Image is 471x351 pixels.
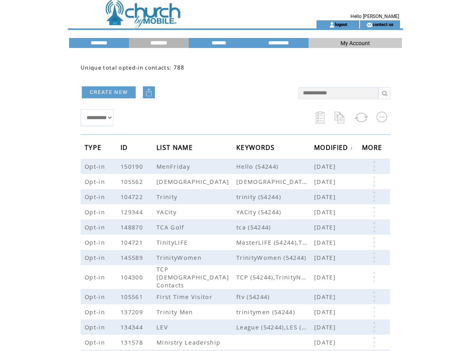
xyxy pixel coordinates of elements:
[121,323,145,331] span: 134344
[156,338,222,346] span: Ministry Leadership
[236,223,314,231] span: tca (54244)
[236,293,314,301] span: ftv (54244)
[236,145,277,150] a: KEYWORDS
[314,193,338,201] span: [DATE]
[85,338,107,346] span: Opt-in
[121,162,145,170] span: 150190
[362,141,384,156] span: MORE
[85,162,107,170] span: Opt-in
[156,323,170,331] span: LEV
[236,273,314,281] span: TCP (54244),TrinityNews (54244)
[156,223,186,231] span: TCA Golf
[85,273,107,281] span: Opt-in
[121,253,145,261] span: 145589
[236,238,314,246] span: MasterLIFE (54244),TrinityLIFE (54244),VBSLife (54244)
[156,208,178,216] span: YACity
[121,223,145,231] span: 148870
[236,193,314,201] span: trinity (54244)
[350,14,399,19] span: Hello [PERSON_NAME]
[121,308,145,316] span: 137209
[314,177,338,185] span: [DATE]
[366,22,372,28] img: contact_us_icon.gif
[314,223,338,231] span: [DATE]
[121,145,130,150] a: ID
[314,308,338,316] span: [DATE]
[236,253,314,261] span: TrinityWomen (54244)
[85,141,103,156] span: TYPE
[156,265,229,289] span: TCP [DEMOGRAPHIC_DATA] Contacts
[314,145,353,150] a: MODIFIED↓
[85,293,107,301] span: Opt-in
[85,193,107,201] span: Opt-in
[85,145,103,150] a: TYPE
[236,177,314,185] span: christian (54244),grow (54244)
[121,338,145,346] span: 131578
[236,141,277,156] span: KEYWORDS
[340,40,370,46] span: My Account
[329,22,335,28] img: account_icon.gif
[85,208,107,216] span: Opt-in
[314,141,350,156] span: MODIFIED
[314,253,338,261] span: [DATE]
[236,323,314,331] span: League (54244),LES (54244),LEV (54244)
[121,273,145,281] span: 104300
[156,177,231,185] span: [DEMOGRAPHIC_DATA]
[156,162,192,170] span: MenFriday
[314,162,338,170] span: [DATE]
[156,145,195,150] a: LIST NAME
[335,22,347,27] a: logout
[314,293,338,301] span: [DATE]
[236,208,314,216] span: YACity (54244)
[85,308,107,316] span: Opt-in
[314,323,338,331] span: [DATE]
[121,293,145,301] span: 105561
[85,238,107,246] span: Opt-in
[156,238,190,246] span: TinityLIFE
[85,177,107,185] span: Opt-in
[156,193,179,201] span: Trinity
[121,208,145,216] span: 129344
[85,223,107,231] span: Opt-in
[85,323,107,331] span: Opt-in
[372,22,394,27] a: contact us
[156,253,204,261] span: TrinityWomen
[121,238,145,246] span: 104721
[314,208,338,216] span: [DATE]
[314,273,338,281] span: [DATE]
[236,162,314,170] span: Hello (54244)
[156,141,195,156] span: LIST NAME
[145,88,153,96] img: upload.png
[314,338,338,346] span: [DATE]
[156,308,195,316] span: Trinity Men
[314,238,338,246] span: [DATE]
[81,64,185,71] span: Unique total opted-in contacts: 788
[85,253,107,261] span: Opt-in
[121,141,130,156] span: ID
[121,193,145,201] span: 104722
[236,308,314,316] span: trinitymen (54244)
[156,293,214,301] span: First Time Visitor
[121,177,145,185] span: 105562
[82,86,136,98] a: CREATE NEW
